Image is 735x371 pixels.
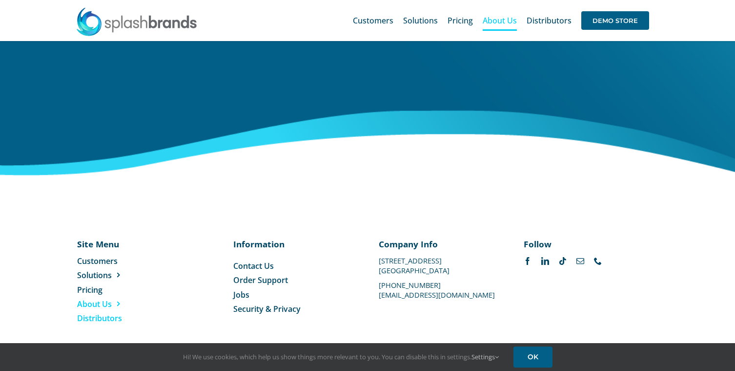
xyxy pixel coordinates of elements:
a: Customers [353,5,393,36]
span: Customers [353,17,393,24]
p: Information [233,238,356,250]
a: Distributors [77,313,155,324]
a: mail [576,257,584,265]
span: About Us [77,299,112,309]
a: Settings [471,352,499,361]
a: Distributors [527,5,572,36]
a: Jobs [233,289,356,300]
span: Solutions [403,17,438,24]
span: Customers [77,256,118,266]
span: Distributors [527,17,572,24]
span: Pricing [77,284,102,295]
a: tiktok [559,257,567,265]
a: Pricing [77,284,155,295]
a: DEMO STORE [581,5,649,36]
span: Contact Us [233,261,274,271]
span: DEMO STORE [581,11,649,30]
a: linkedin [541,257,549,265]
p: Follow [524,238,647,250]
span: Jobs [233,289,249,300]
a: Order Support [233,275,356,285]
span: Order Support [233,275,288,285]
a: Security & Privacy [233,304,356,314]
span: Pricing [448,17,473,24]
span: Solutions [77,270,112,281]
a: Pricing [448,5,473,36]
a: phone [594,257,602,265]
p: Company Info [379,238,502,250]
nav: Main Menu Sticky [353,5,649,36]
a: Solutions [77,270,155,281]
span: Security & Privacy [233,304,301,314]
a: Contact Us [233,261,356,271]
a: Customers [77,256,155,266]
span: Distributors [77,313,122,324]
span: About Us [483,17,517,24]
img: SplashBrands.com Logo [76,7,198,36]
a: About Us [77,299,155,309]
span: Hi! We use cookies, which help us show things more relevant to you. You can disable this in setti... [183,352,499,361]
a: OK [513,347,552,368]
a: facebook [524,257,531,265]
nav: Menu [233,261,356,315]
nav: Menu [77,256,155,324]
p: Site Menu [77,238,155,250]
